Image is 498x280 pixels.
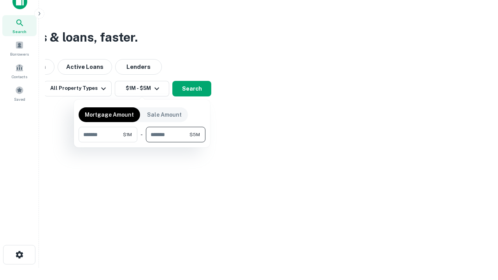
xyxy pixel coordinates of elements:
[140,127,143,142] div: -
[85,110,134,119] p: Mortgage Amount
[189,131,200,138] span: $5M
[123,131,132,138] span: $1M
[147,110,182,119] p: Sale Amount
[459,218,498,255] iframe: Chat Widget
